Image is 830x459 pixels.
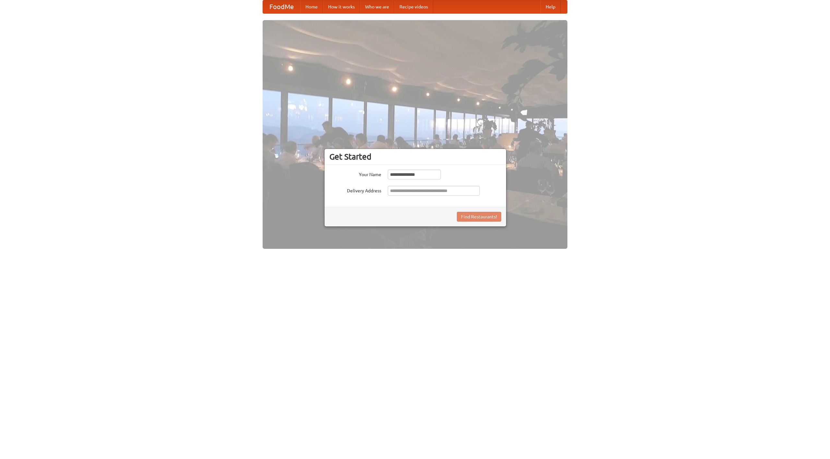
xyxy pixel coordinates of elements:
a: Help [540,0,561,13]
label: Your Name [329,170,381,178]
h3: Get Started [329,152,501,162]
a: Recipe videos [394,0,433,13]
a: FoodMe [263,0,300,13]
label: Delivery Address [329,186,381,194]
a: Home [300,0,323,13]
a: Who we are [360,0,394,13]
button: Find Restaurants! [457,212,501,222]
a: How it works [323,0,360,13]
